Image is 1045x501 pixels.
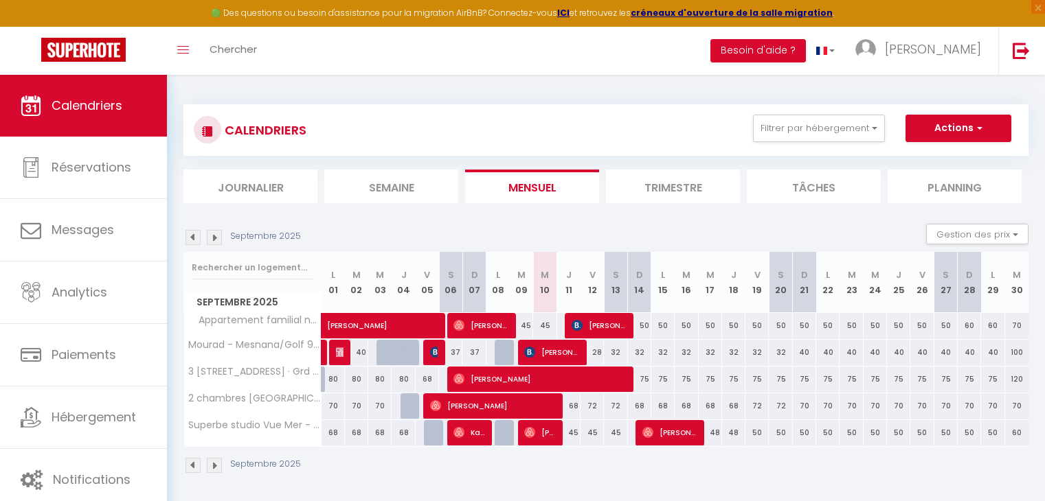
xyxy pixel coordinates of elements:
div: 68 [651,393,675,419]
div: 32 [769,340,792,365]
div: 40 [910,340,934,365]
div: 75 [769,366,792,392]
span: Analytics [52,283,107,301]
img: ... [855,39,876,60]
div: 45 [581,420,604,445]
div: 40 [934,340,958,365]
th: 05 [416,252,439,313]
abbr: L [496,268,500,281]
div: 75 [840,366,863,392]
div: 50 [910,420,934,445]
div: 48 [699,420,722,445]
div: 70 [958,393,981,419]
th: 16 [675,252,698,313]
div: 75 [699,366,722,392]
th: 11 [557,252,581,313]
li: Tâches [747,170,881,203]
span: Superbe studio Vue Mer - Corniche Malabata, Clim [186,420,324,430]
div: 70 [887,393,910,419]
div: 50 [840,313,863,338]
button: Gestion des prix [926,224,1029,244]
button: Besoin d'aide ? [710,39,806,62]
span: 3 [STREET_ADDRESS] · Grd appart cosy 3 ch. terrasse/clim centre [GEOGRAPHIC_DATA] [186,366,324,377]
div: 50 [745,420,769,445]
abbr: L [991,268,995,281]
span: [PERSON_NAME] [453,312,508,338]
abbr: D [471,268,478,281]
div: 40 [345,340,368,365]
div: 32 [699,340,722,365]
div: 70 [345,393,368,419]
th: 01 [322,252,345,313]
div: 50 [910,313,934,338]
div: 50 [816,420,840,445]
abbr: M [517,268,526,281]
div: 80 [368,366,392,392]
div: 32 [675,340,698,365]
abbr: V [754,268,761,281]
div: 45 [604,420,627,445]
div: 70 [864,393,887,419]
div: 80 [392,366,415,392]
div: 40 [864,340,887,365]
th: 03 [368,252,392,313]
div: 68 [368,420,392,445]
div: 100 [1005,340,1029,365]
div: 80 [322,366,345,392]
abbr: D [966,268,973,281]
div: 72 [745,393,769,419]
a: ICI [557,7,570,19]
div: 72 [581,393,604,419]
span: Septembre 2025 [184,292,321,312]
abbr: S [448,268,454,281]
div: 40 [981,340,1004,365]
div: 75 [910,366,934,392]
button: Filtrer par hébergement [753,115,885,142]
div: 50 [699,313,722,338]
abbr: V [589,268,596,281]
div: 32 [722,340,745,365]
span: [PERSON_NAME] [327,305,485,331]
div: 75 [675,366,698,392]
abbr: M [1013,268,1021,281]
div: 50 [722,313,745,338]
span: [PERSON_NAME] [453,366,625,392]
div: 75 [722,366,745,392]
div: 70 [368,393,392,419]
abbr: S [613,268,619,281]
div: 50 [769,313,792,338]
button: Actions [906,115,1011,142]
div: 68 [628,393,651,419]
div: 60 [1005,420,1029,445]
div: 75 [651,366,675,392]
div: 50 [769,420,792,445]
abbr: V [919,268,925,281]
th: 09 [510,252,533,313]
div: 32 [745,340,769,365]
div: 75 [958,366,981,392]
div: 37 [439,340,462,365]
div: 75 [816,366,840,392]
div: 70 [981,393,1004,419]
div: 50 [864,420,887,445]
abbr: J [401,268,407,281]
div: 50 [675,313,698,338]
div: 75 [981,366,1004,392]
div: 75 [934,366,958,392]
li: Planning [888,170,1022,203]
span: Mourad - Mesnana/Golf 9593305513 · Mesnana Golf : Fully Eq. 2BR Apt. Smart Price! [186,340,324,350]
div: 72 [769,393,792,419]
div: 50 [934,420,958,445]
div: 50 [793,420,816,445]
abbr: M [376,268,384,281]
abbr: L [331,268,335,281]
th: 30 [1005,252,1029,313]
p: Septembre 2025 [230,458,301,471]
div: 32 [628,340,651,365]
span: [PERSON_NAME] [430,393,554,419]
div: 75 [745,366,769,392]
th: 20 [769,252,792,313]
div: 68 [416,366,439,392]
span: [PERSON_NAME] [336,339,344,365]
div: 50 [864,313,887,338]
